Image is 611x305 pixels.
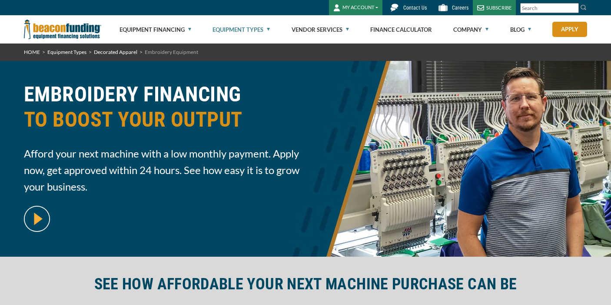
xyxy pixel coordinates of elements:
[520,3,579,13] input: Search
[24,107,300,132] span: TO BOOST YOUR OUTPUT
[510,16,531,44] a: Blog
[120,16,191,44] a: Equipment Financing
[24,145,300,195] span: Afford your next machine with a low monthly payment. Apply now, get approved within 24 hours. See...
[94,49,137,55] a: Decorated Apparel
[403,5,427,11] span: Contact Us
[24,15,101,44] img: Beacon Funding Corporation logo
[24,49,40,55] a: HOME
[24,82,300,139] h1: EMBROIDERY FINANCING
[452,5,468,11] span: Careers
[213,16,270,44] a: Equipment Types
[453,16,488,44] a: Company
[24,206,50,232] img: video modal pop-up play button
[145,49,198,55] span: Embroidery Equipment
[47,49,86,55] a: Equipment Types
[570,5,577,12] a: Clear search text
[580,4,587,11] img: Search
[552,22,587,37] a: Apply
[370,16,432,44] a: Finance Calculator
[24,274,587,294] h2: SEE HOW AFFORDABLE YOUR NEXT MACHINE PURCHASE CAN BE
[292,16,349,44] a: Vendor Services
